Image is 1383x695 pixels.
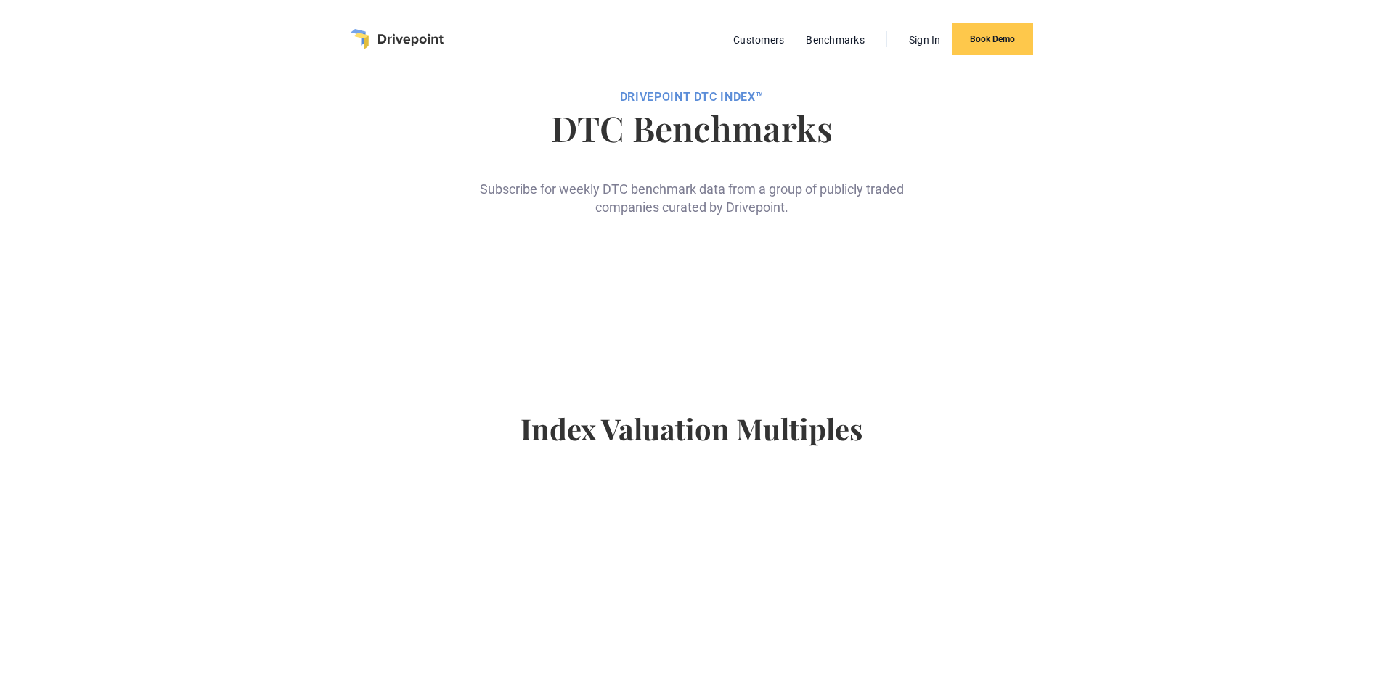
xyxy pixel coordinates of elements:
a: Book Demo [952,23,1033,55]
div: Subscribe for weekly DTC benchmark data from a group of publicly traded companies curated by Driv... [474,157,910,216]
iframe: Form 0 [497,239,886,353]
div: DRIVEPOiNT DTC Index™ [294,90,1089,104]
a: home [351,29,444,49]
a: Sign In [902,30,948,49]
h1: DTC Benchmarks [294,110,1089,145]
h4: Index Valuation Multiples [294,411,1089,469]
a: Benchmarks [799,30,872,49]
a: Customers [726,30,791,49]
